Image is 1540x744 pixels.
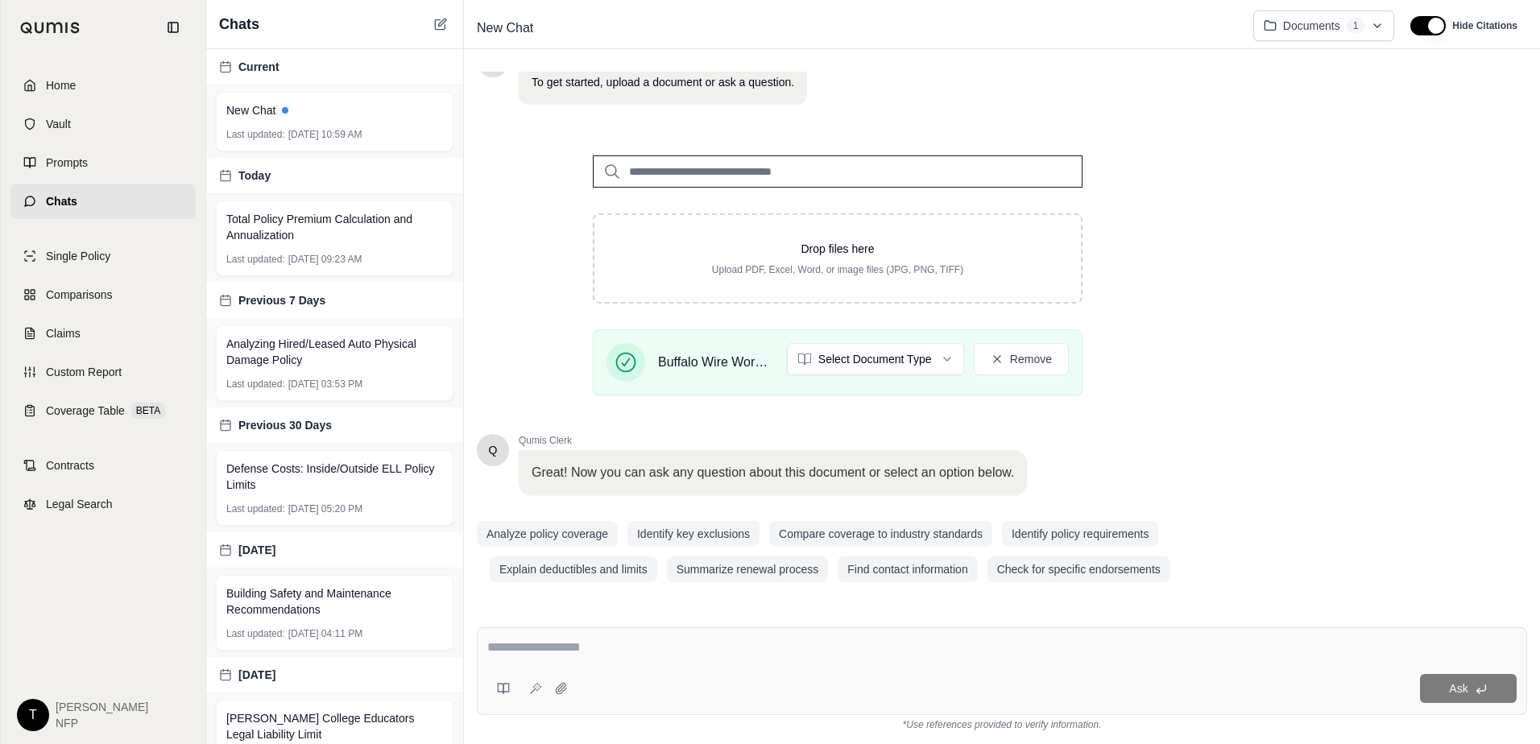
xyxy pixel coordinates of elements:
span: Today [238,167,271,184]
button: Find contact information [838,556,977,582]
span: Last updated: [226,627,285,640]
span: Last updated: [226,128,285,141]
span: Chats [219,13,259,35]
span: Ask [1449,682,1468,695]
span: Legal Search [46,496,113,512]
span: Last updated: [226,378,285,391]
button: Check for specific endorsements [987,556,1170,582]
a: Chats [10,184,196,219]
button: Ask [1420,674,1517,703]
span: Claims [46,325,81,341]
span: Hello [489,442,498,458]
a: Single Policy [10,238,196,274]
span: Single Policy [46,248,110,264]
button: Analyze policy coverage [477,521,618,547]
div: T [17,699,49,731]
span: New Chat [226,102,275,118]
a: Coverage TableBETA [10,393,196,428]
span: Prompts [46,155,88,171]
span: NFP [56,715,148,731]
span: Current [238,59,279,75]
span: Previous 7 Days [238,292,325,308]
img: Qumis Logo [20,22,81,34]
span: Buffalo Wire Works_Travelers Renewal WC Rating Worksheet.pdf [658,353,774,372]
p: Great! Now you can ask any question about this document or select an option below. [532,463,1014,482]
a: Home [10,68,196,103]
span: Custom Report [46,364,122,380]
p: To get started, upload a document or ask a question. [532,74,794,91]
span: Home [46,77,76,93]
p: Drop files here [620,241,1055,257]
a: Custom Report [10,354,196,390]
span: Qumis Clerk [519,434,1027,447]
span: [DATE] 10:59 AM [288,128,362,141]
span: Last updated: [226,502,285,515]
a: Prompts [10,145,196,180]
button: New Chat [431,14,450,34]
span: [DATE] [238,667,275,683]
span: [DATE] 09:23 AM [288,253,362,266]
button: Remove [974,343,1069,375]
button: Documents1 [1253,10,1395,41]
p: Upload PDF, Excel, Word, or image files (JPG, PNG, TIFF) [620,263,1055,276]
button: Compare coverage to industry standards [769,521,992,547]
span: [DATE] [238,542,275,558]
span: Building Safety and Maintenance Recommendations [226,585,443,618]
span: Contracts [46,457,94,473]
span: 1 [1347,18,1365,34]
a: Legal Search [10,486,196,522]
span: Documents [1283,18,1340,34]
span: Hide Citations [1452,19,1517,32]
button: Identify key exclusions [627,521,760,547]
span: BETA [131,403,165,419]
span: Analyzing Hired/Leased Auto Physical Damage Policy [226,336,443,368]
span: Chats [46,193,77,209]
span: [DATE] 03:53 PM [288,378,362,391]
a: Vault [10,106,196,142]
a: Contracts [10,448,196,483]
span: [DATE] 04:11 PM [288,627,362,640]
button: Summarize renewal process [667,556,829,582]
span: [PERSON_NAME] [56,699,148,715]
span: [DATE] 05:20 PM [288,502,362,515]
span: Previous 30 Days [238,417,332,433]
span: Vault [46,116,71,132]
div: Edit Title [470,15,1240,41]
span: Total Policy Premium Calculation and Annualization [226,211,443,243]
a: Claims [10,316,196,351]
span: Last updated: [226,253,285,266]
button: Explain deductibles and limits [490,556,657,582]
span: [PERSON_NAME] College Educators Legal Liability Limit [226,710,443,742]
a: Comparisons [10,277,196,312]
span: New Chat [470,15,540,41]
span: Coverage Table [46,403,125,419]
span: Defense Costs: Inside/Outside ELL Policy Limits [226,461,443,493]
button: Collapse sidebar [160,14,186,40]
div: *Use references provided to verify information. [477,715,1527,731]
span: Comparisons [46,287,112,303]
button: Identify policy requirements [1002,521,1158,547]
